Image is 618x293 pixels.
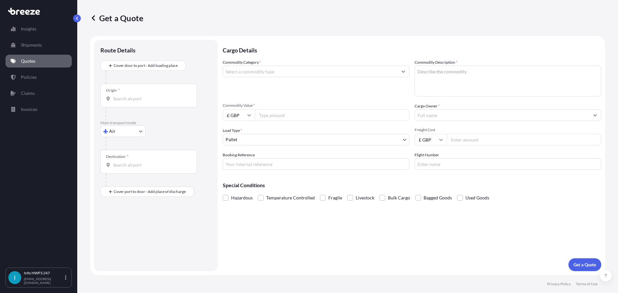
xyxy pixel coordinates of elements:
span: Hazardous [231,193,253,203]
a: Quotes [5,55,72,68]
button: Pallet [223,134,409,145]
input: Select a commodity type [223,66,398,77]
span: Bagged Goods [424,193,452,203]
button: Get a Quote [568,258,601,271]
label: Commodity Category [223,59,261,66]
a: Privacy Policy [547,281,571,287]
button: Show suggestions [589,109,601,121]
button: Cover port to door - Add place of discharge [100,187,194,197]
input: Origin [113,96,189,102]
p: Info HWFS 247 [24,270,64,276]
input: Enter amount [447,134,601,145]
input: Your internal reference [223,158,409,170]
p: Route Details [100,46,136,54]
a: Shipments [5,39,72,51]
p: Shipments [21,42,42,48]
input: Type amount [255,109,409,121]
p: Invoices [21,106,37,113]
span: Commodity Value [223,103,409,108]
input: Full name [415,109,589,121]
div: Origin [106,88,120,93]
input: Enter name [415,158,601,170]
span: Freight Cost [415,127,601,133]
div: Destination [106,154,128,159]
span: Air [109,128,116,134]
span: I [14,274,16,281]
p: Cargo Details [223,40,601,59]
p: Get a Quote [90,13,143,23]
button: Select transport [100,125,145,137]
span: Cover port to door - Add place of discharge [114,188,186,195]
span: Pallet [226,136,237,143]
p: [EMAIL_ADDRESS][DOMAIN_NAME] [24,277,64,285]
a: Terms of Use [576,281,597,287]
span: Temperature Controlled [266,193,315,203]
p: Claims [21,90,35,96]
label: Booking Reference [223,152,255,158]
span: Load Type [223,127,242,134]
a: Insights [5,23,72,35]
span: Cover door to port - Add loading place [114,62,178,69]
button: Show suggestions [398,66,409,77]
p: Get a Quote [574,261,596,268]
a: Invoices [5,103,72,116]
p: Quotes [21,58,35,64]
a: Claims [5,87,72,100]
input: Destination [113,162,189,168]
label: Flight Number [415,152,439,158]
label: Cargo Owner [415,103,440,109]
span: Used Goods [465,193,489,203]
a: Policies [5,71,72,84]
p: Special Conditions [223,183,601,188]
span: Livestock [356,193,374,203]
p: Policies [21,74,37,80]
button: Cover door to port - Add loading place [100,60,186,71]
span: Fragile [328,193,342,203]
label: Commodity Description [415,59,457,66]
span: Bulk Cargo [388,193,410,203]
p: Main transport mode [100,120,211,125]
p: Insights [21,26,36,32]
